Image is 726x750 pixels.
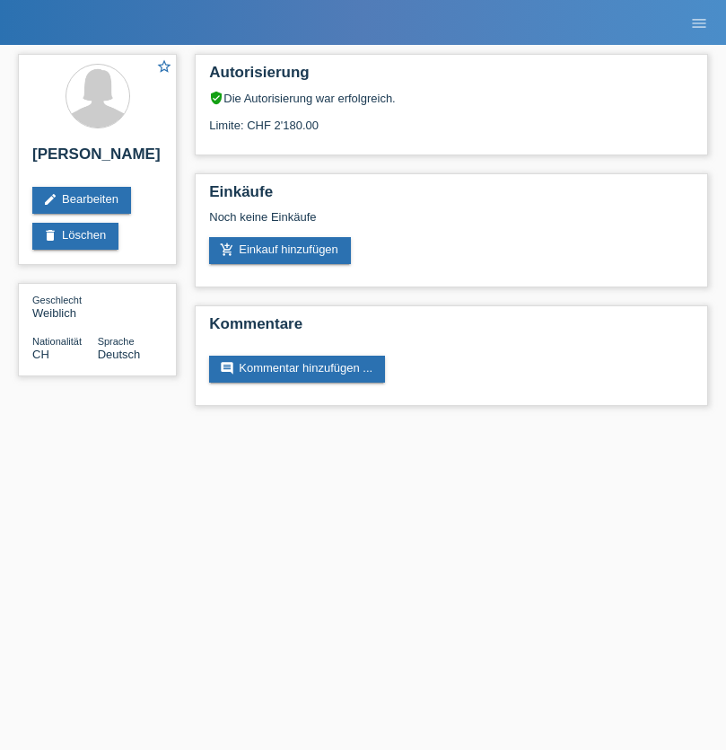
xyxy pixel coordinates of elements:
div: Weiblich [32,293,98,320]
span: Deutsch [98,348,141,361]
a: editBearbeiten [32,187,131,214]
span: Schweiz [32,348,49,361]
span: Nationalität [32,336,82,347]
h2: Autorisierung [209,64,694,91]
a: deleteLöschen [32,223,118,250]
div: Noch keine Einkäufe [209,210,694,237]
div: Limite: CHF 2'180.00 [209,105,694,132]
h2: Kommentare [209,315,694,342]
i: delete [43,228,57,243]
a: commentKommentar hinzufügen ... [209,356,385,383]
a: menu [681,17,717,28]
i: edit [43,192,57,207]
i: menu [690,14,708,32]
h2: Einkäufe [209,183,694,210]
i: verified_user [209,91,223,105]
div: Die Autorisierung war erfolgreich. [209,91,694,105]
a: star_border [156,58,172,77]
a: add_shopping_cartEinkauf hinzufügen [209,237,351,264]
i: comment [220,361,234,375]
i: star_border [156,58,172,75]
h2: [PERSON_NAME] [32,146,162,172]
span: Geschlecht [32,295,82,305]
span: Sprache [98,336,135,347]
i: add_shopping_cart [220,243,234,257]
